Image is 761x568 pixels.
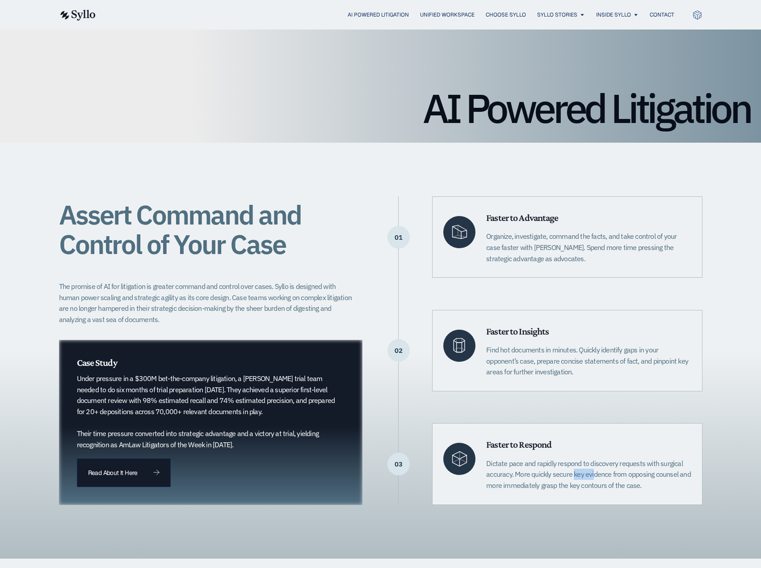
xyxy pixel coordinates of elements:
[77,357,117,368] span: Case Study
[486,439,551,450] span: Faster to Respond
[486,458,691,491] p: Dictate pace and rapidly respond to discovery requests with surgical accuracy. More quickly secur...
[596,11,631,19] a: Inside Syllo
[11,88,750,128] h1: AI Powered Litigation
[88,470,137,476] span: Read About It Here
[486,326,549,337] span: Faster to Insights
[387,237,410,238] p: 01
[59,197,301,262] span: Assert Command and Control of Your Case
[59,10,96,21] img: syllo
[420,11,475,19] a: Unified Workspace
[114,11,674,19] nav: Menu
[650,11,674,19] a: Contact
[77,373,336,450] p: Under pressure in a $300M bet-the-company litigation, a [PERSON_NAME] trial team needed to do six...
[486,344,691,377] p: Find hot documents in minutes. Quickly identify gaps in your opponent’s case, prepare concise sta...
[486,212,558,223] span: Faster to Advantage
[77,458,171,487] a: Read About It Here
[114,11,674,19] div: Menu Toggle
[348,11,409,19] a: AI Powered Litigation
[537,11,577,19] a: Syllo Stories
[59,281,357,325] p: The promise of AI for litigation is greater command and control over cases. Syllo is designed wit...
[387,350,410,351] p: 02
[486,231,691,264] p: Organize, investigate, command the facts, and take control of your case faster with [PERSON_NAME]...
[387,464,410,465] p: 03
[486,11,526,19] a: Choose Syllo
